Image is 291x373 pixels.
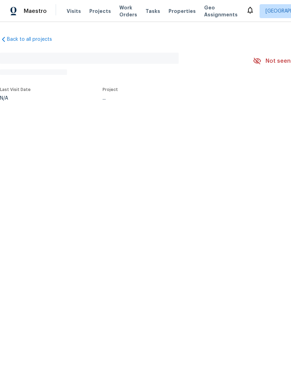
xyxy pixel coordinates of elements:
[103,87,118,92] span: Project
[67,8,81,15] span: Visits
[145,9,160,14] span: Tasks
[24,8,47,15] span: Maestro
[119,4,137,18] span: Work Orders
[204,4,238,18] span: Geo Assignments
[169,8,196,15] span: Properties
[103,96,237,101] div: ...
[89,8,111,15] span: Projects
